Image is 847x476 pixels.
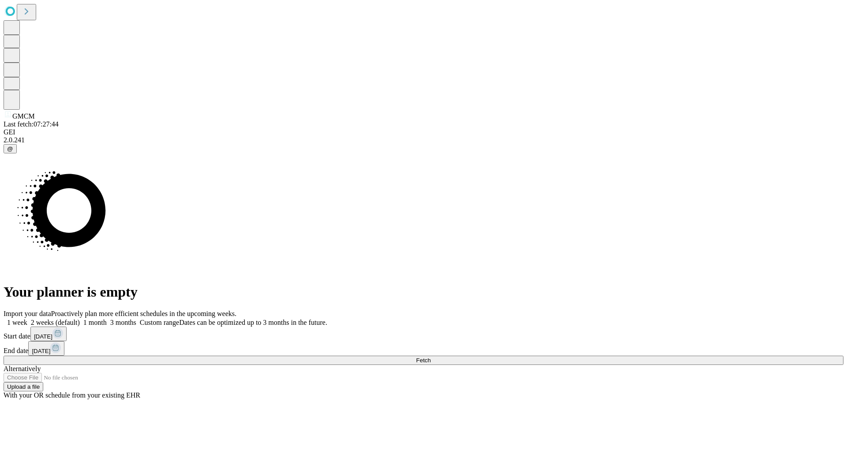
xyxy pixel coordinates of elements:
[51,310,236,317] span: Proactively plan more efficient schedules in the upcoming weeks.
[4,382,43,391] button: Upload a file
[4,144,17,153] button: @
[83,319,107,326] span: 1 month
[4,356,843,365] button: Fetch
[4,391,140,399] span: With your OR schedule from your existing EHR
[32,348,50,354] span: [DATE]
[12,112,35,120] span: GMCM
[4,341,843,356] div: End date
[4,327,843,341] div: Start date
[4,128,843,136] div: GEI
[30,327,67,341] button: [DATE]
[28,341,64,356] button: [DATE]
[416,357,431,364] span: Fetch
[4,120,59,128] span: Last fetch: 07:27:44
[140,319,179,326] span: Custom range
[7,319,27,326] span: 1 week
[4,284,843,300] h1: Your planner is empty
[34,333,52,340] span: [DATE]
[7,145,13,152] span: @
[4,310,51,317] span: Import your data
[110,319,136,326] span: 3 months
[31,319,80,326] span: 2 weeks (default)
[4,365,41,372] span: Alternatively
[179,319,327,326] span: Dates can be optimized up to 3 months in the future.
[4,136,843,144] div: 2.0.241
